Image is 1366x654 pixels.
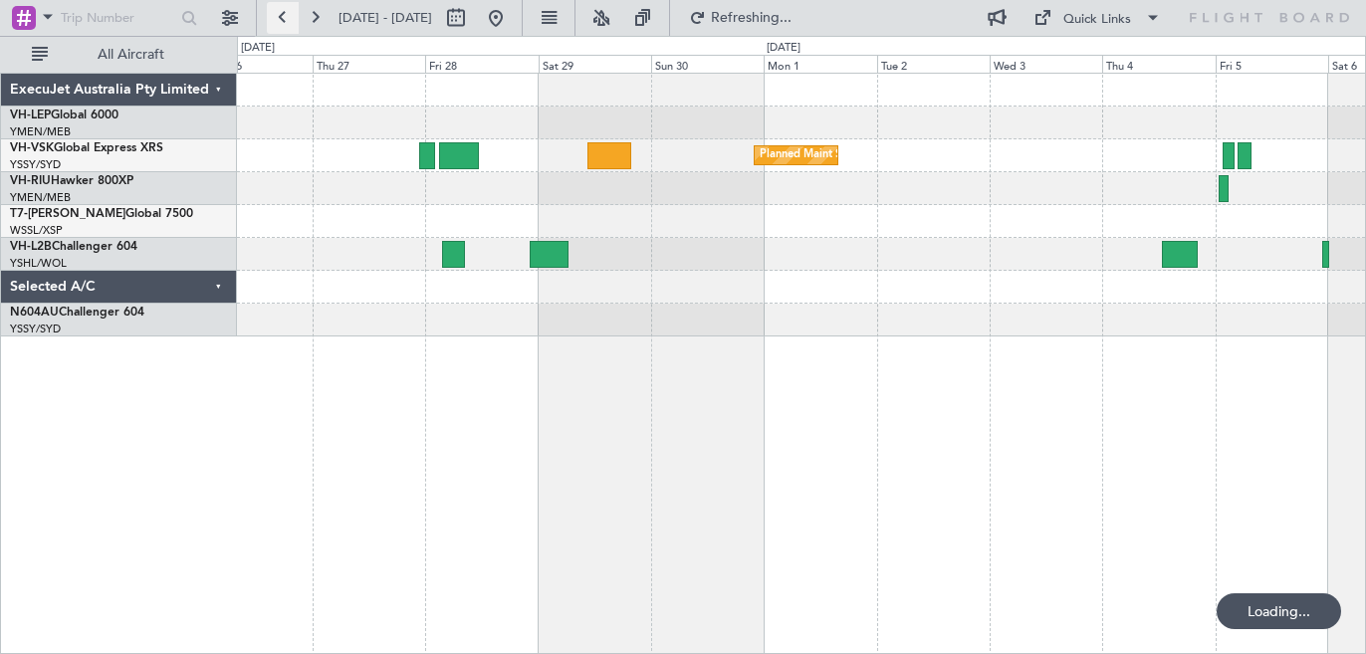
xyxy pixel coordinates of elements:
[61,3,175,33] input: Trip Number
[10,109,118,121] a: VH-LEPGlobal 6000
[10,307,59,319] span: N604AU
[10,157,61,172] a: YSSY/SYD
[200,55,313,73] div: Wed 26
[10,241,52,253] span: VH-L2B
[651,55,764,73] div: Sun 30
[313,55,425,73] div: Thu 27
[339,9,432,27] span: [DATE] - [DATE]
[241,40,275,57] div: [DATE]
[767,40,800,57] div: [DATE]
[990,55,1102,73] div: Wed 3
[10,223,63,238] a: WSSL/XSP
[10,109,51,121] span: VH-LEP
[1102,55,1215,73] div: Thu 4
[10,241,137,253] a: VH-L2BChallenger 604
[1063,10,1131,30] div: Quick Links
[10,256,67,271] a: YSHL/WOL
[539,55,651,73] div: Sat 29
[10,175,133,187] a: VH-RIUHawker 800XP
[10,208,193,220] a: T7-[PERSON_NAME]Global 7500
[1216,55,1328,73] div: Fri 5
[760,140,991,170] div: Planned Maint Sydney ([PERSON_NAME] Intl)
[877,55,990,73] div: Tue 2
[22,39,216,71] button: All Aircraft
[10,208,125,220] span: T7-[PERSON_NAME]
[764,55,876,73] div: Mon 1
[52,48,210,62] span: All Aircraft
[710,11,794,25] span: Refreshing...
[10,124,71,139] a: YMEN/MEB
[1024,2,1171,34] button: Quick Links
[10,175,51,187] span: VH-RIU
[10,190,71,205] a: YMEN/MEB
[10,307,144,319] a: N604AUChallenger 604
[425,55,538,73] div: Fri 28
[10,142,54,154] span: VH-VSK
[10,142,163,154] a: VH-VSKGlobal Express XRS
[680,2,799,34] button: Refreshing...
[1217,593,1341,629] div: Loading...
[10,322,61,336] a: YSSY/SYD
